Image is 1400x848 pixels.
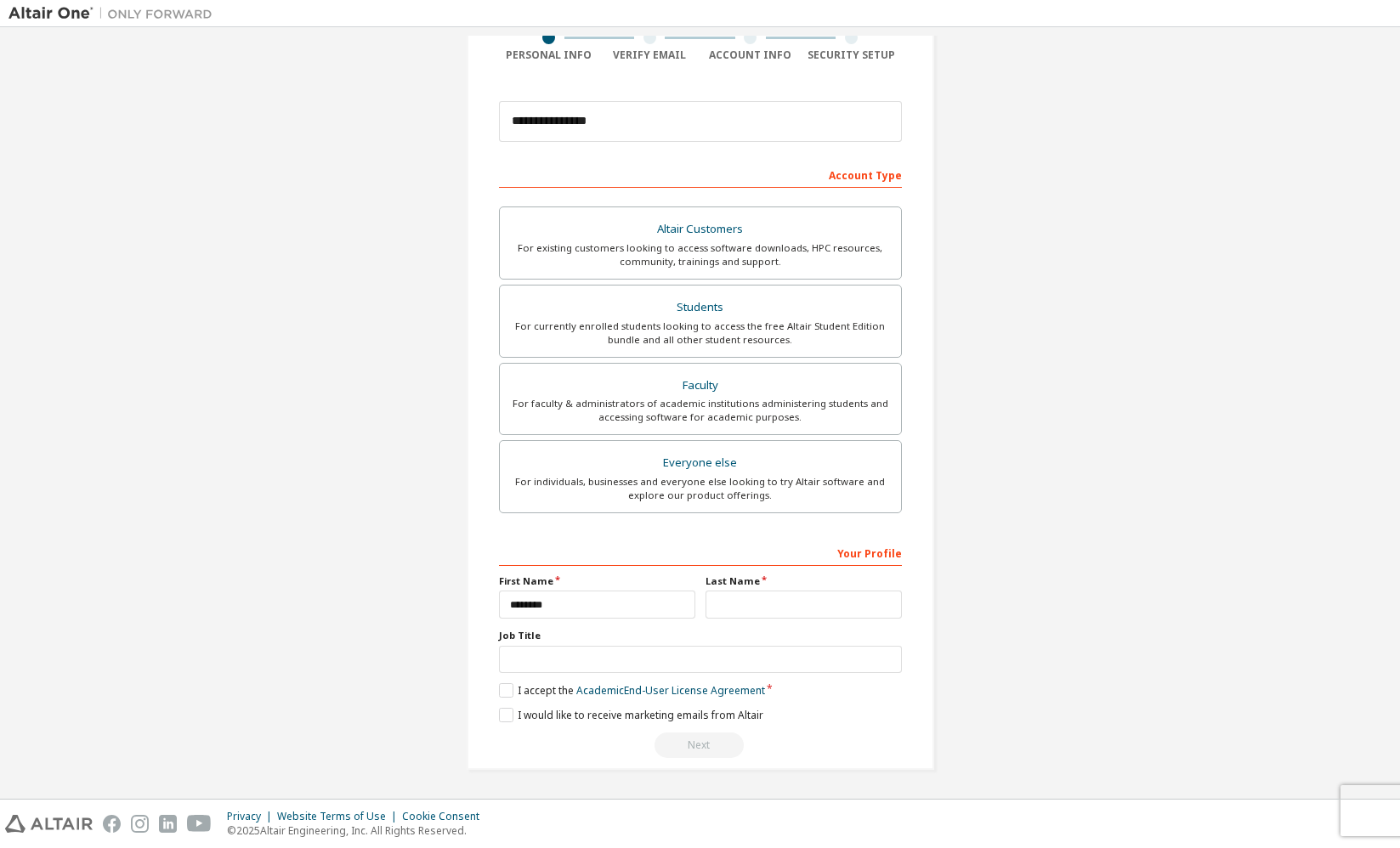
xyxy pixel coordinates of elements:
img: linkedin.svg [159,815,177,833]
div: Students [510,296,891,319]
img: Altair One [9,5,221,22]
div: Faculty [510,374,891,398]
div: Everyone else [510,451,891,475]
div: Cookie Consent [402,810,490,823]
div: Privacy [227,810,277,823]
label: I accept the [499,683,765,698]
label: Last Name [706,574,902,588]
a: Academic End-User License Agreement [576,683,765,698]
img: facebook.svg [103,815,121,833]
div: Account Type [499,161,902,188]
div: Personal Info [499,48,600,62]
div: For currently enrolled students looking to access the free Altair Student Edition bundle and all ... [510,319,891,347]
div: Read and acccept EULA to continue [499,732,902,758]
label: I would like to receive marketing emails from Altair [499,708,763,722]
p: © 2025 Altair Engineering, Inc. All Rights Reserved. [227,823,490,838]
label: First Name [499,574,695,588]
div: Security Setup [801,48,902,62]
div: For existing customers looking to access software downloads, HPC resources, community, trainings ... [510,241,891,269]
label: Job Title [499,629,902,642]
div: Account Info [700,48,802,62]
img: youtube.svg [187,815,212,833]
img: altair_logo.svg [5,815,93,833]
img: instagram.svg [131,815,149,833]
div: Verify Email [599,48,700,62]
div: For faculty & administrators of academic institutions administering students and accessing softwa... [510,397,891,424]
div: Website Terms of Use [277,810,402,823]
div: Altair Customers [510,218,891,241]
div: Your Profile [499,539,902,566]
div: For individuals, businesses and everyone else looking to try Altair software and explore our prod... [510,475,891,502]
